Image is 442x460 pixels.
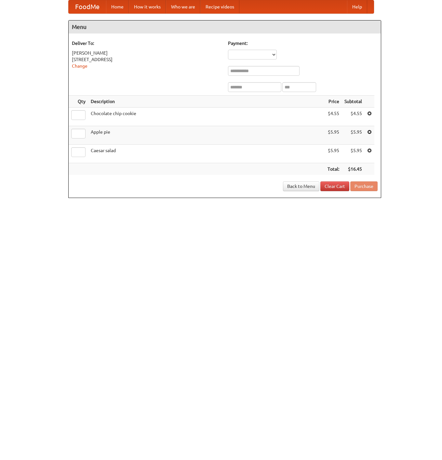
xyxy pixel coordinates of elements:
[283,181,319,191] a: Back to Menu
[106,0,129,13] a: Home
[88,145,325,163] td: Caesar salad
[320,181,349,191] a: Clear Cart
[72,63,87,69] a: Change
[88,108,325,126] td: Chocolate chip cookie
[325,163,342,175] th: Total:
[350,181,378,191] button: Purchase
[72,40,221,46] h5: Deliver To:
[342,126,365,145] td: $5.95
[69,0,106,13] a: FoodMe
[72,50,221,56] div: [PERSON_NAME]
[69,20,381,33] h4: Menu
[342,108,365,126] td: $4.55
[72,56,221,63] div: [STREET_ADDRESS]
[342,163,365,175] th: $16.45
[200,0,239,13] a: Recipe videos
[325,96,342,108] th: Price
[342,145,365,163] td: $5.95
[129,0,166,13] a: How it works
[228,40,378,46] h5: Payment:
[347,0,367,13] a: Help
[342,96,365,108] th: Subtotal
[88,96,325,108] th: Description
[88,126,325,145] td: Apple pie
[166,0,200,13] a: Who we are
[325,145,342,163] td: $5.95
[325,126,342,145] td: $5.95
[325,108,342,126] td: $4.55
[69,96,88,108] th: Qty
